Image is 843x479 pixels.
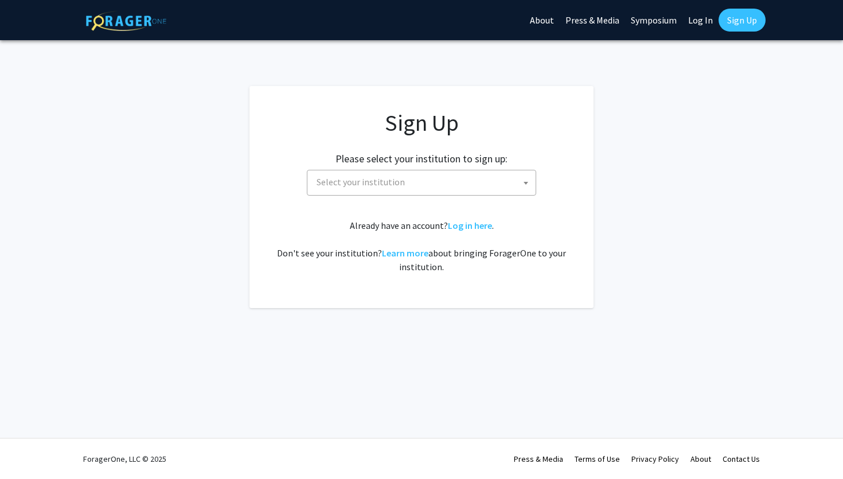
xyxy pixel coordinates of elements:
[514,454,563,464] a: Press & Media
[448,220,492,231] a: Log in here
[272,219,571,274] div: Already have an account? . Don't see your institution? about bringing ForagerOne to your institut...
[272,109,571,137] h1: Sign Up
[307,170,536,196] span: Select your institution
[690,454,711,464] a: About
[86,11,166,31] img: ForagerOne Logo
[382,247,428,259] a: Learn more about bringing ForagerOne to your institution
[719,9,766,32] a: Sign Up
[312,170,536,194] span: Select your institution
[575,454,620,464] a: Terms of Use
[723,454,760,464] a: Contact Us
[83,439,166,479] div: ForagerOne, LLC © 2025
[317,176,405,188] span: Select your institution
[335,153,508,165] h2: Please select your institution to sign up:
[631,454,679,464] a: Privacy Policy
